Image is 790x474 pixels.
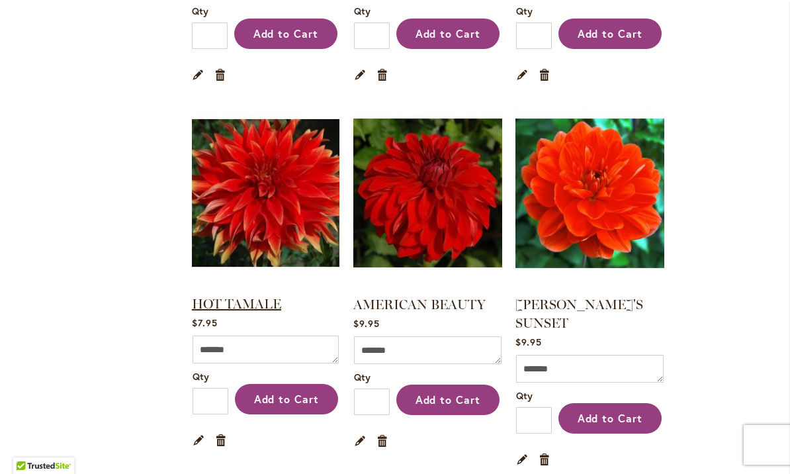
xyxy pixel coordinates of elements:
[192,5,208,17] span: Qty
[515,100,664,289] a: PATRICIA ANN'S SUNSET
[353,297,486,312] a: AMERICAN BEAUTY
[396,19,500,49] button: Add to Cart
[253,26,319,40] span: Add to Cart
[192,296,281,312] a: HOT TAMALE
[396,385,500,415] button: Add to Cart
[558,403,662,434] button: Add to Cart
[192,101,339,288] a: Hot Tamale
[354,371,371,383] span: Qty
[416,393,481,406] span: Add to Cart
[234,19,337,49] button: Add to Cart
[416,26,481,40] span: Add to Cart
[516,389,533,402] span: Qty
[192,316,218,329] span: $7.95
[516,5,533,17] span: Qty
[192,101,339,285] img: Hot Tamale
[353,317,380,330] span: $9.95
[515,297,643,331] a: [PERSON_NAME]'S SUNSET
[353,100,502,289] a: AMERICAN BEAUTY
[515,336,542,348] span: $9.95
[235,384,338,414] button: Add to Cart
[354,5,371,17] span: Qty
[254,392,320,406] span: Add to Cart
[10,427,47,464] iframe: Launch Accessibility Center
[578,26,643,40] span: Add to Cart
[193,370,209,383] span: Qty
[558,19,662,49] button: Add to Cart
[353,100,502,286] img: AMERICAN BEAUTY
[578,411,643,425] span: Add to Cart
[515,100,664,286] img: PATRICIA ANN'S SUNSET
